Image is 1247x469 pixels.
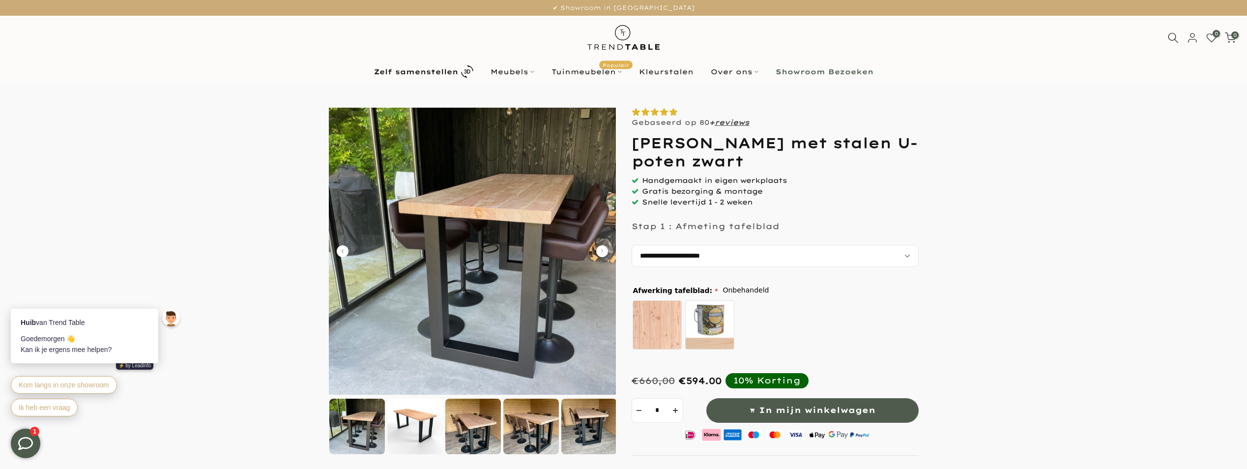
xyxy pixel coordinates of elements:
[632,221,780,231] p: Stap 1 : Afmeting tafelblad
[1,261,193,429] iframe: bot-iframe
[642,176,787,185] span: Handgemaakt in eigen werkplaats
[759,403,875,417] span: In mijn winkelwagen
[374,68,458,75] b: Zelf samenstellen
[1213,30,1220,37] span: 0
[596,245,608,257] button: Carousel Next Arrow
[1206,32,1217,43] a: 0
[715,118,750,127] a: reviews
[679,375,722,386] span: €594.00
[1225,32,1236,43] a: 0
[632,134,919,170] h1: [PERSON_NAME] met stalen U-poten zwart
[702,66,767,78] a: Over ons
[630,66,702,78] a: Kleurstalen
[1,419,50,468] iframe: toggle-frame
[1231,31,1239,39] span: 0
[12,2,1235,13] p: ✔ Showroom in [GEOGRAPHIC_DATA]
[482,66,543,78] a: Meubels
[503,399,559,454] img: Douglas bartafel met stalen U-poten zwart
[632,118,750,127] p: Gebaseerd op 80
[668,398,683,423] button: increment
[709,118,715,127] strong: +
[632,398,646,423] button: decrement
[776,68,873,75] b: Showroom Bezoeken
[329,108,616,395] img: Douglas bartafel met stalen U-poten zwart gepoedercoat
[646,398,668,423] input: Quantity
[599,60,633,69] span: Populair
[561,399,617,454] img: Douglas bartafel met stalen U-poten zwart
[767,66,882,78] a: Showroom Bezoeken
[337,245,348,257] button: Carousel Back Arrow
[580,16,667,59] img: trend-table
[543,66,630,78] a: TuinmeubelenPopulair
[633,287,718,294] span: Afwerking tafelblad:
[642,187,762,196] span: Gratis bezorging & montage
[329,399,385,454] img: Douglas bartafel met stalen U-poten zwart gepoedercoat
[706,398,919,423] button: In mijn winkelwagen
[632,245,919,267] select: autocomplete="off"
[632,375,675,386] div: €660,00
[445,399,501,454] img: Douglas bartafel met stalen U-poten zwart
[733,375,801,386] div: 10% Korting
[642,198,753,206] span: Snelle levertijd 1 - 2 weken
[365,63,482,80] a: Zelf samenstellen
[723,284,769,296] span: Onbehandeld
[387,399,443,454] img: Rechthoekige douglas houten bartafel - stalen U-poten zwart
